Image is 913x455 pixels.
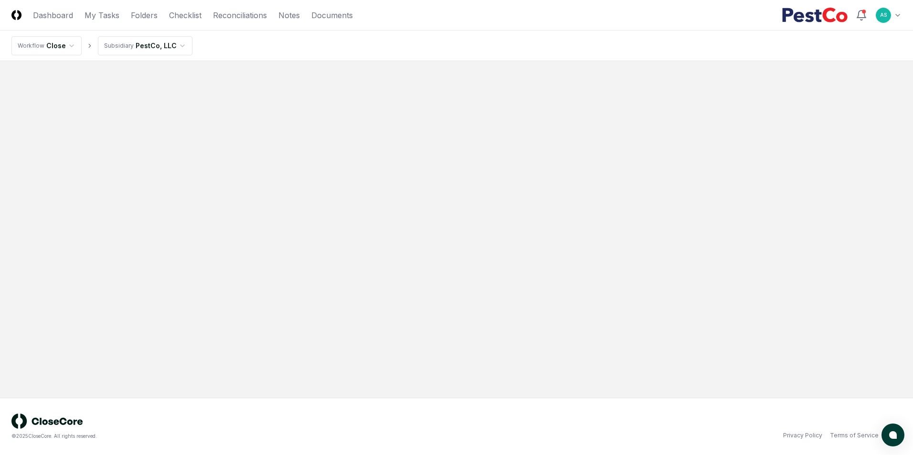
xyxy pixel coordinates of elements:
[85,10,119,21] a: My Tasks
[18,41,44,50] div: Workflow
[11,414,83,429] img: logo
[169,10,202,21] a: Checklist
[11,433,456,440] div: © 2025 CloseCore. All rights reserved.
[33,10,73,21] a: Dashboard
[880,11,887,19] span: AS
[311,10,353,21] a: Documents
[875,7,892,24] button: AS
[278,10,300,21] a: Notes
[881,424,904,446] button: atlas-launcher
[11,36,192,55] nav: breadcrumb
[11,10,21,20] img: Logo
[830,431,879,440] a: Terms of Service
[213,10,267,21] a: Reconciliations
[782,8,848,23] img: PestCo logo
[131,10,158,21] a: Folders
[783,431,822,440] a: Privacy Policy
[104,41,134,50] div: Subsidiary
